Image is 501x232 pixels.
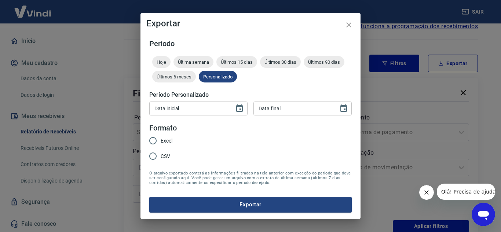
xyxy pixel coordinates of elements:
div: Últimos 30 dias [260,56,301,68]
input: DD/MM/YYYY [149,102,229,115]
button: Choose date [232,101,247,116]
h5: Período Personalizado [149,91,352,99]
div: Últimos 6 meses [152,71,196,82]
span: Olá! Precisa de ajuda? [4,5,62,11]
div: Últimos 15 dias [216,56,257,68]
iframe: Mensagem da empresa [437,184,495,200]
span: Últimos 90 dias [304,59,344,65]
div: Última semana [173,56,213,68]
button: Choose date [336,101,351,116]
span: O arquivo exportado conterá as informações filtradas na tela anterior com exceção do período que ... [149,171,352,185]
button: Exportar [149,197,352,212]
span: CSV [161,152,170,160]
div: Últimos 90 dias [304,56,344,68]
legend: Formato [149,123,177,133]
iframe: Fechar mensagem [419,185,434,200]
span: Última semana [173,59,213,65]
span: Personalizado [199,74,237,80]
h5: Período [149,40,352,47]
div: Hoje [152,56,171,68]
span: Últimos 15 dias [216,59,257,65]
h4: Exportar [146,19,355,28]
iframe: Botão para abrir a janela de mensagens [472,203,495,226]
span: Excel [161,137,172,145]
span: Últimos 30 dias [260,59,301,65]
input: DD/MM/YYYY [253,102,333,115]
span: Últimos 6 meses [152,74,196,80]
span: Hoje [152,59,171,65]
button: close [340,16,358,34]
div: Personalizado [199,71,237,82]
